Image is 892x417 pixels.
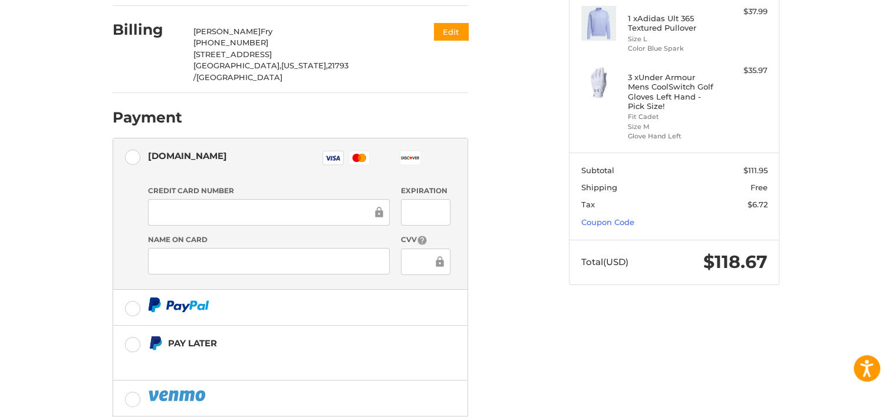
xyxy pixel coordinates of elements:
[193,61,281,70] span: [GEOGRAPHIC_DATA],
[148,356,394,366] iframe: PayPal Message 1
[748,200,768,209] span: $6.72
[628,122,718,132] li: Size M
[148,297,209,312] img: PayPal icon
[193,27,261,36] span: [PERSON_NAME]
[628,72,718,111] h4: 3 x Under Armour Mens CoolSwitch Golf Gloves Left Hand - Pick Size!
[196,72,282,82] span: [GEOGRAPHIC_DATA]
[434,23,468,40] button: Edit
[581,256,628,267] span: Total (USD)
[401,234,450,246] label: CVV
[193,38,268,47] span: [PHONE_NUMBER]
[581,166,614,175] span: Subtotal
[168,333,394,353] div: Pay Later
[261,27,272,36] span: Fry
[148,388,208,403] img: PayPal icon
[743,166,768,175] span: $111.95
[721,65,768,77] div: $35.97
[751,183,768,192] span: Free
[148,234,390,245] label: Name on Card
[148,336,163,350] img: Pay Later icon
[401,186,450,196] label: Expiration
[148,146,227,166] div: [DOMAIN_NAME]
[148,186,390,196] label: Credit Card Number
[113,21,182,39] h2: Billing
[628,14,718,33] h4: 1 x Adidas Ult 365 Textured Pullover
[628,34,718,44] li: Size L
[628,131,718,141] li: Glove Hand Left
[193,61,348,82] span: 21793 /
[628,44,718,54] li: Color Blue Spark
[628,112,718,122] li: Fit Cadet
[281,61,328,70] span: [US_STATE],
[193,49,272,59] span: [STREET_ADDRESS]
[703,251,768,273] span: $118.67
[581,217,634,227] a: Coupon Code
[581,200,595,209] span: Tax
[581,183,617,192] span: Shipping
[721,6,768,18] div: $37.99
[113,108,182,127] h2: Payment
